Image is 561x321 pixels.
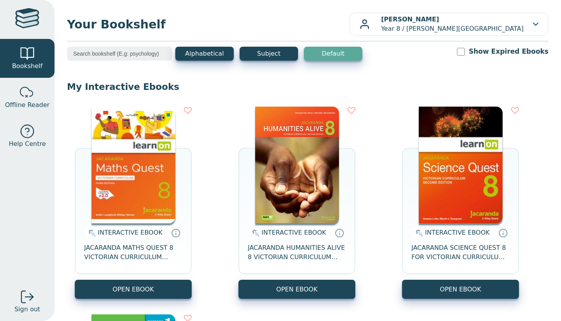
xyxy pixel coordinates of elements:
span: JACARANDA MATHS QUEST 8 VICTORIAN CURRICULUM LEARNON EBOOK 3E [84,243,182,262]
p: Year 8 / [PERSON_NAME][GEOGRAPHIC_DATA] [381,15,524,33]
span: Offline Reader [5,100,49,110]
span: Sign out [14,305,40,314]
input: Search bookshelf (E.g: psychology) [67,47,172,61]
span: Help Centre [9,139,46,149]
button: OPEN EBOOK [402,280,519,299]
a: Interactive eBooks are accessed online via the publisher’s portal. They contain interactive resou... [498,228,508,237]
img: interactive.svg [250,228,259,238]
button: Default [304,47,362,61]
img: c004558a-e884-43ec-b87a-da9408141e80.jpg [92,107,175,223]
span: INTERACTIVE EBOOK [98,229,162,236]
span: Your Bookshelf [67,16,349,33]
img: bee2d5d4-7b91-e911-a97e-0272d098c78b.jpg [255,107,339,223]
img: interactive.svg [413,228,423,238]
button: OPEN EBOOK [238,280,355,299]
b: [PERSON_NAME] [381,16,439,23]
span: Bookshelf [12,61,42,71]
button: OPEN EBOOK [75,280,192,299]
a: Interactive eBooks are accessed online via the publisher’s portal. They contain interactive resou... [335,228,344,237]
span: JACARANDA SCIENCE QUEST 8 FOR VICTORIAN CURRICULUM LEARNON 2E EBOOK [411,243,510,262]
label: Show Expired Ebooks [469,47,549,56]
img: fffb2005-5288-ea11-a992-0272d098c78b.png [419,107,503,223]
button: [PERSON_NAME]Year 8 / [PERSON_NAME][GEOGRAPHIC_DATA] [349,12,549,36]
button: Alphabetical [175,47,234,61]
span: INTERACTIVE EBOOK [425,229,490,236]
button: Subject [240,47,298,61]
img: interactive.svg [86,228,96,238]
span: JACARANDA HUMANITIES ALIVE 8 VICTORIAN CURRICULUM LEARNON EBOOK 2E [248,243,346,262]
p: My Interactive Ebooks [67,81,549,93]
span: INTERACTIVE EBOOK [261,229,326,236]
a: Interactive eBooks are accessed online via the publisher’s portal. They contain interactive resou... [171,228,180,237]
